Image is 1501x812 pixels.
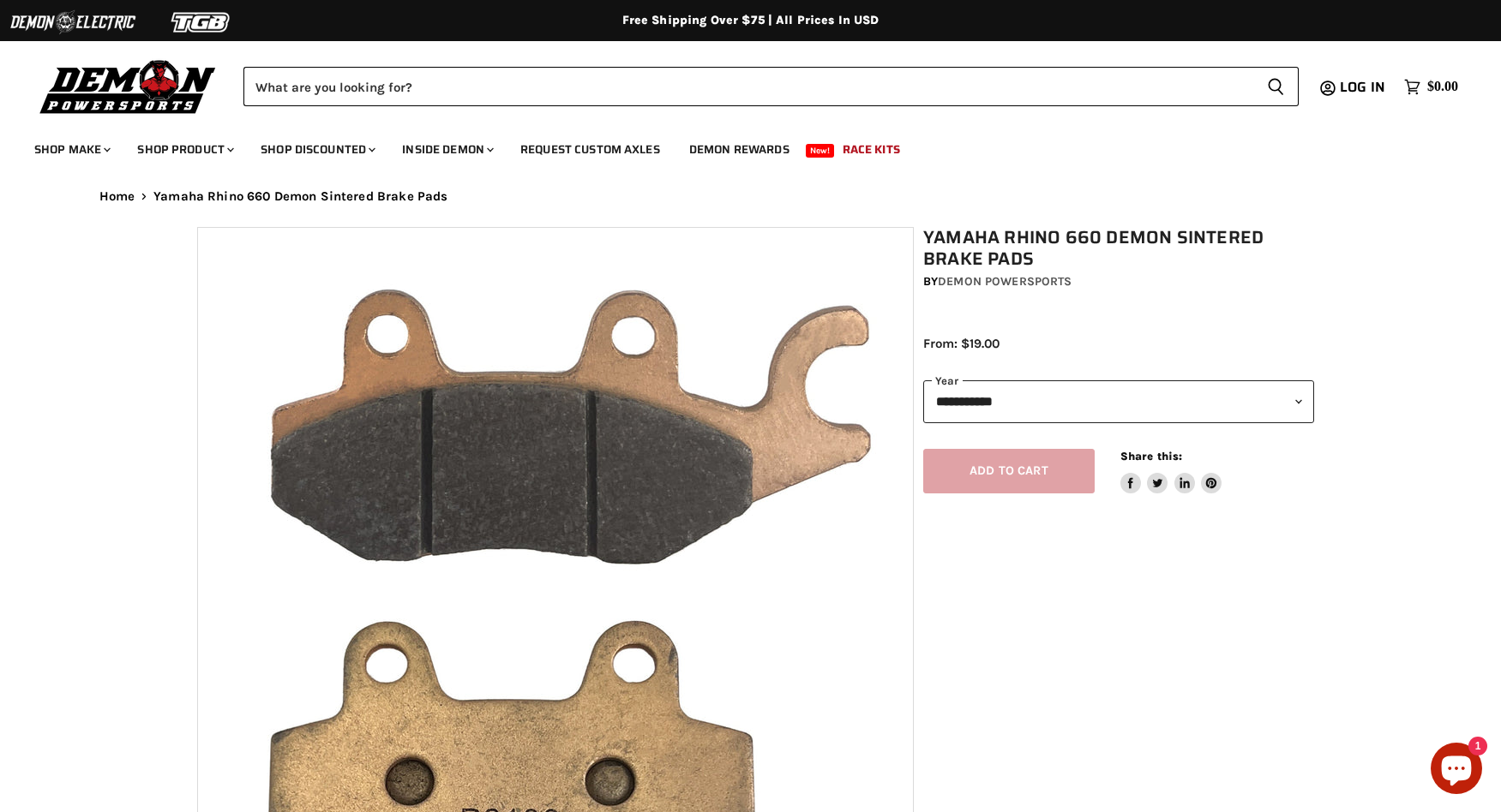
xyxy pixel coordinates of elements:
[923,336,1000,351] span: From: $19.00
[1120,449,1222,494] aside: Share this:
[1253,67,1299,106] button: Search
[137,6,266,39] img: TGB Logo 2
[830,132,913,167] a: Race Kits
[923,227,1314,270] h1: Yamaha Rhino 660 Demon Sintered Brake Pads
[243,67,1299,106] form: Product
[21,125,1454,167] ul: Main menu
[243,67,1253,106] input: Search
[1332,80,1396,95] a: Log in
[923,272,1314,291] div: by
[248,132,386,167] a: Shop Discounted
[1340,76,1385,98] span: Log in
[507,132,673,167] a: Request Custom Axles
[923,380,1314,422] select: year
[9,6,137,39] img: Demon Electric Logo 2
[65,13,1437,28] div: Free Shipping Over $75 | All Prices In USD
[99,189,135,204] a: Home
[153,189,447,204] span: Yamaha Rhino 660 Demon Sintered Brake Pads
[938,274,1072,289] a: Demon Powersports
[806,144,835,158] span: New!
[676,132,802,167] a: Demon Rewards
[124,132,244,167] a: Shop Product
[1426,743,1487,798] inbox-online-store-chat: Shopify online store chat
[65,189,1437,204] nav: Breadcrumbs
[1427,79,1458,95] span: $0.00
[34,56,222,116] img: Demon Powersports
[21,132,121,167] a: Shop Make
[1120,450,1182,463] span: Share this:
[1396,75,1467,99] a: $0.00
[389,132,504,167] a: Inside Demon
